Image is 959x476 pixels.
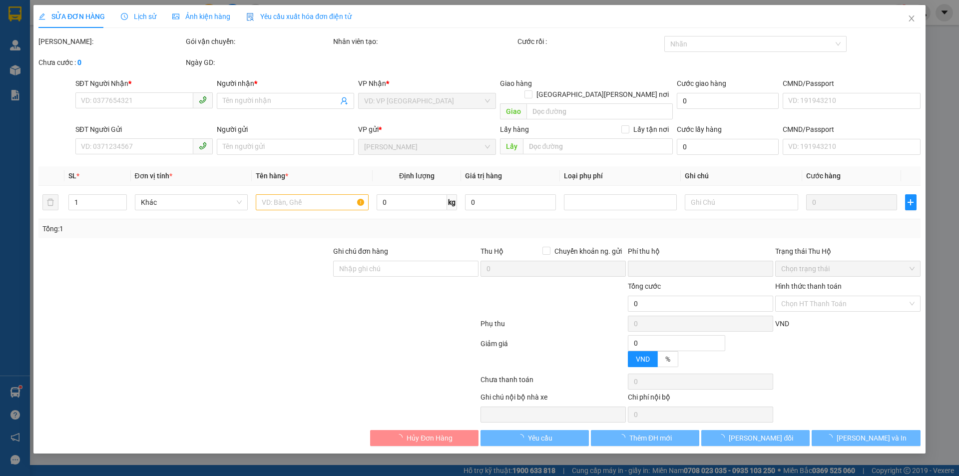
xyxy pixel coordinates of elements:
span: Tên hàng [256,172,288,180]
input: Ghi chú đơn hàng [333,261,479,277]
span: close [908,14,916,22]
button: [PERSON_NAME] và In [812,430,921,446]
span: Lấy tận nơi [629,124,673,135]
span: loading [517,434,528,441]
div: Trạng thái Thu Hộ [775,246,921,257]
span: VND [636,355,650,363]
span: Chuyển khoản ng. gửi [550,246,626,257]
input: Dọc đường [526,103,673,119]
button: Close [898,5,926,33]
div: Phụ thu [479,318,627,336]
span: Lấy hàng [500,125,529,133]
span: Cư Kuin [365,139,490,154]
span: SỬA ĐƠN HÀNG [38,12,105,20]
span: Lịch sử [121,12,156,20]
button: Hủy Đơn Hàng [370,430,479,446]
div: Chi phí nội bộ [628,392,773,407]
div: VP gửi [359,124,496,135]
div: Nhân viên tạo: [333,36,515,47]
span: SL [69,172,77,180]
div: Cước rồi : [517,36,663,47]
span: loading [396,434,407,441]
input: Cước lấy hàng [677,139,779,155]
button: delete [42,194,58,210]
span: loading [718,434,729,441]
div: Chưa thanh toán [479,374,627,392]
span: VP Nhận [359,79,387,87]
button: Thêm ĐH mới [591,430,699,446]
span: Hủy Đơn Hàng [407,433,453,444]
span: Thu Hộ [480,247,503,255]
div: Ghi chú nội bộ nhà xe [480,392,626,407]
span: % [665,355,670,363]
span: loading [826,434,837,441]
input: Dọc đường [523,138,673,154]
label: Ghi chú đơn hàng [333,247,388,255]
span: edit [38,13,45,20]
div: CMND/Passport [783,124,920,135]
span: Khác [141,195,242,210]
input: Ghi Chú [685,194,798,210]
span: Giá trị hàng [465,172,502,180]
input: VD: Bàn, Ghế [256,194,369,210]
div: Giảm giá [479,338,627,372]
label: Cước lấy hàng [677,125,722,133]
span: Đơn vị tính [135,172,172,180]
span: VND [775,320,789,328]
div: [PERSON_NAME]: [38,36,184,47]
div: Phí thu hộ [628,246,773,261]
button: plus [905,194,916,210]
label: Cước giao hàng [677,79,726,87]
span: clock-circle [121,13,128,20]
span: plus [906,198,916,206]
div: Gói vận chuyển: [186,36,331,47]
div: Ngày GD: [186,57,331,68]
span: Ảnh kiện hàng [172,12,230,20]
span: kg [447,194,457,210]
div: Tổng: 1 [42,223,370,234]
div: Người gửi [217,124,354,135]
span: Yêu cầu xuất hóa đơn điện tử [246,12,352,20]
th: Ghi chú [681,166,802,186]
input: Cước giao hàng [677,93,779,109]
span: Giao hàng [500,79,532,87]
span: Cước hàng [806,172,841,180]
div: Người nhận [217,78,354,89]
div: Chưa cước : [38,57,184,68]
b: 0 [77,58,81,66]
span: Định lượng [399,172,435,180]
span: picture [172,13,179,20]
button: Yêu cầu [480,430,589,446]
span: [PERSON_NAME] đổi [729,433,794,444]
div: SĐT Người Nhận [75,78,213,89]
span: Thêm ĐH mới [629,433,672,444]
th: Loại phụ phí [560,166,681,186]
span: Giao [500,103,526,119]
input: 0 [806,194,897,210]
span: [PERSON_NAME] và In [837,433,907,444]
img: icon [246,13,254,21]
span: Yêu cầu [528,433,552,444]
label: Hình thức thanh toán [775,282,842,290]
span: [GEOGRAPHIC_DATA][PERSON_NAME] nơi [532,89,673,100]
button: [PERSON_NAME] đổi [701,430,810,446]
span: phone [199,96,207,104]
span: Tổng cước [628,282,661,290]
span: phone [199,142,207,150]
span: Lấy [500,138,523,154]
div: SĐT Người Gửi [75,124,213,135]
div: CMND/Passport [783,78,920,89]
span: user-add [341,97,349,105]
span: loading [618,434,629,441]
span: Chọn trạng thái [781,261,915,276]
